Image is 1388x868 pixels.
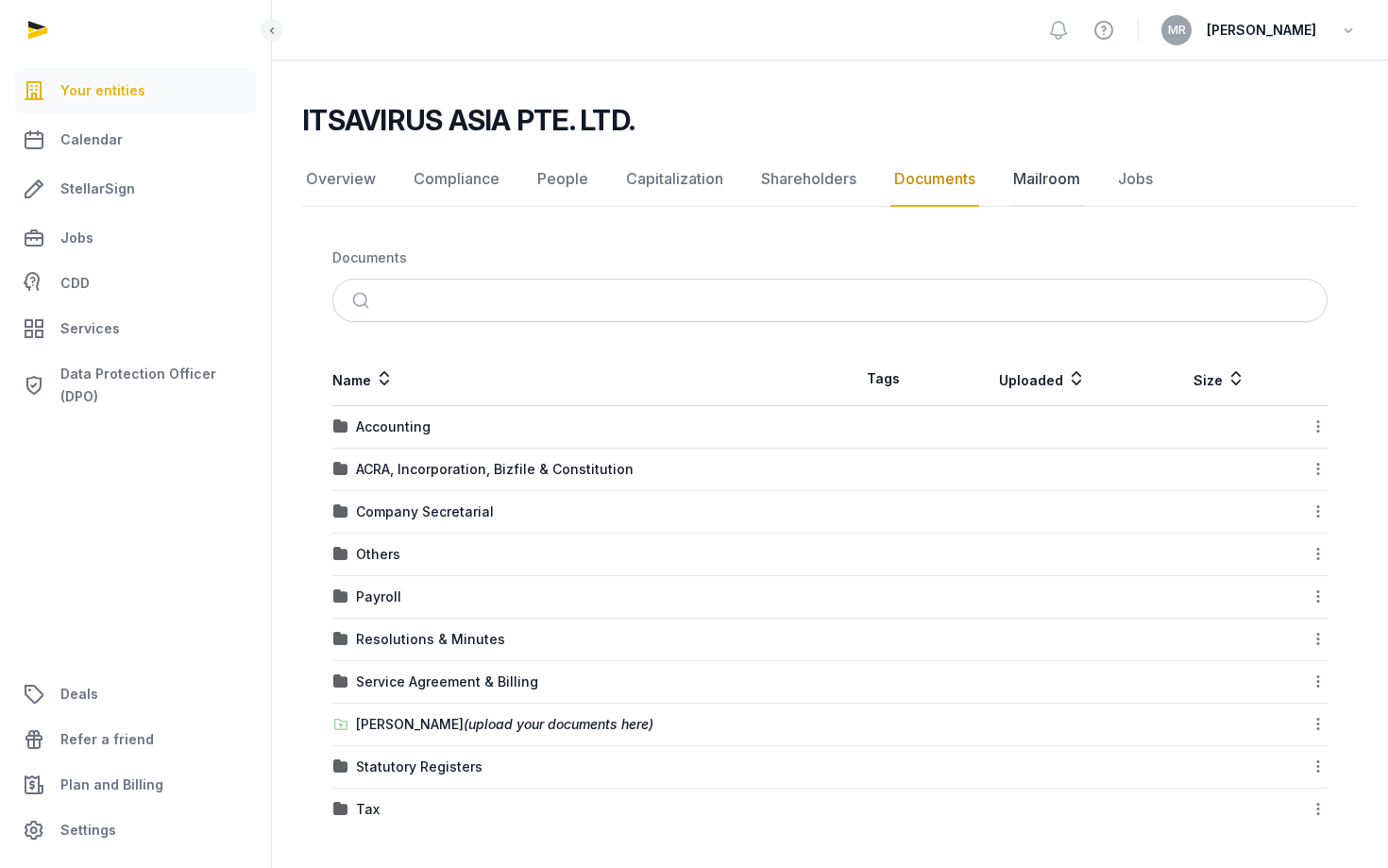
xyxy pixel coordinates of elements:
[15,117,256,162] a: Calendar
[333,674,348,689] img: folder.svg
[15,215,256,261] a: Jobs
[937,352,1147,406] th: Uploaded
[341,280,385,321] button: Submit
[830,352,937,406] th: Tags
[60,774,163,796] span: Plan and Billing
[356,630,505,649] div: Resolutions & Minutes
[333,504,348,519] img: folder.svg
[333,717,348,732] img: folder-upload.svg
[410,152,503,207] a: Compliance
[356,460,634,479] div: ACRA, Incorporation, Bizfile & Constitution
[356,417,431,436] div: Accounting
[60,128,123,151] span: Calendar
[533,152,592,207] a: People
[60,683,98,706] span: Deals
[1207,19,1316,42] span: [PERSON_NAME]
[356,757,482,776] div: Statutory Registers
[1148,352,1292,406] th: Size
[333,802,348,817] img: folder.svg
[302,103,635,137] h2: ITSAVIRUS ASIA PTE. LTD.
[333,632,348,647] img: folder.svg
[60,819,116,842] span: Settings
[332,352,830,406] th: Name
[356,800,380,819] div: Tax
[333,759,348,774] img: folder.svg
[302,152,380,207] a: Overview
[15,68,256,113] a: Your entities
[15,672,256,717] a: Deals
[356,587,401,606] div: Payroll
[15,717,256,762] a: Refer a friend
[15,264,256,302] a: CDD
[60,178,135,200] span: StellarSign
[464,716,653,732] span: (upload your documents here)
[333,419,348,434] img: folder.svg
[60,272,90,295] span: CDD
[15,306,256,351] a: Services
[332,237,1328,279] nav: Breadcrumb
[15,808,256,853] a: Settings
[1161,15,1192,45] button: MR
[1294,777,1388,868] iframe: Chat Widget
[332,248,407,267] div: Documents
[60,227,93,249] span: Jobs
[622,152,727,207] a: Capitalization
[15,166,256,212] a: StellarSign
[1114,152,1157,207] a: Jobs
[333,589,348,604] img: folder.svg
[60,79,145,102] span: Your entities
[757,152,860,207] a: Shareholders
[60,317,120,340] span: Services
[60,728,154,751] span: Refer a friend
[333,462,348,477] img: folder.svg
[1009,152,1084,207] a: Mailroom
[333,547,348,562] img: folder.svg
[302,152,1358,207] nav: Tabs
[15,355,256,416] a: Data Protection Officer (DPO)
[1168,25,1186,36] span: MR
[356,672,538,691] div: Service Agreement & Billing
[60,363,248,408] span: Data Protection Officer (DPO)
[356,715,653,734] div: [PERSON_NAME]
[356,545,400,564] div: Others
[356,502,494,521] div: Company Secretarial
[15,762,256,808] a: Plan and Billing
[890,152,979,207] a: Documents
